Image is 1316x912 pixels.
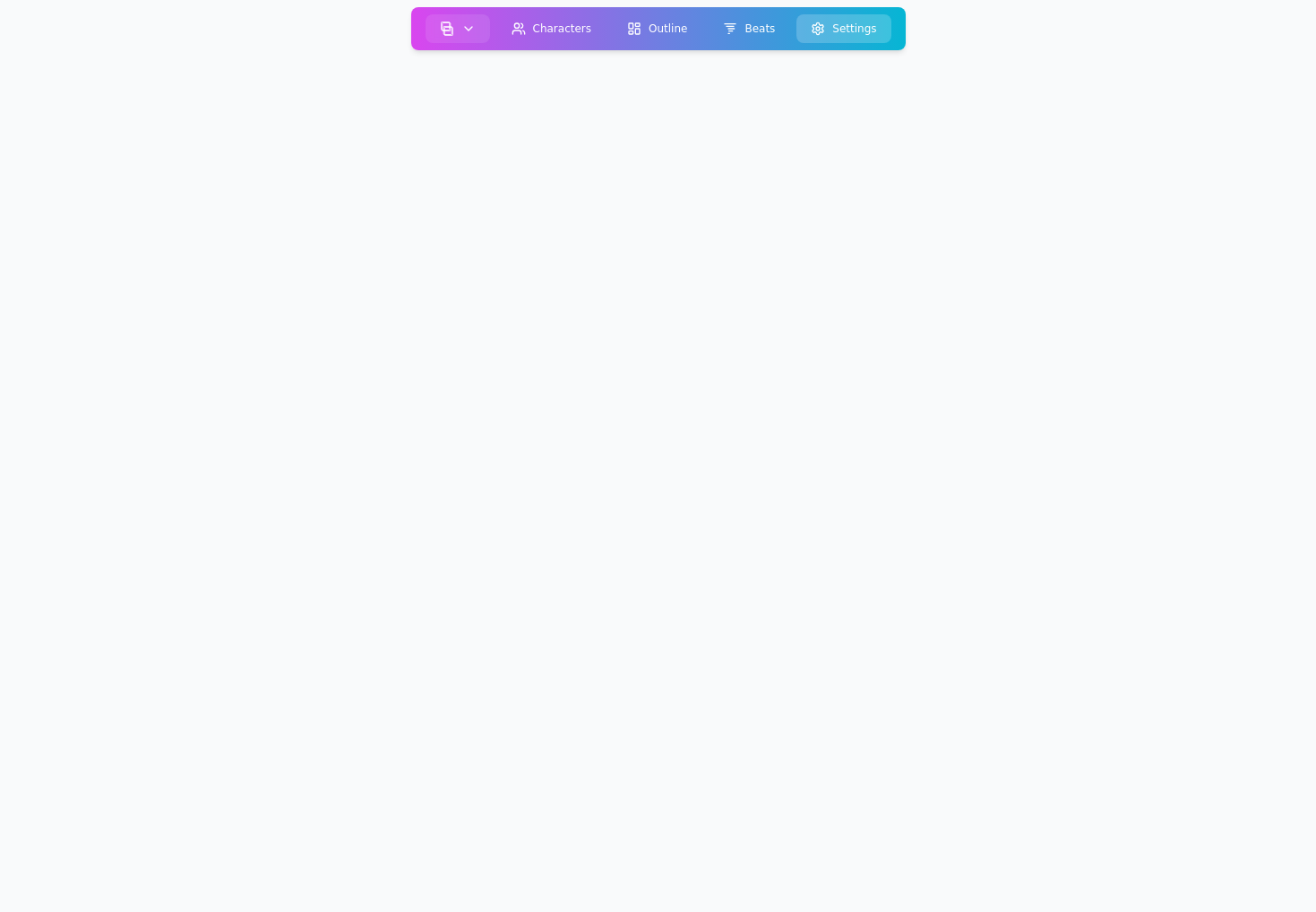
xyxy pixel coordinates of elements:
[793,11,894,47] a: Settings
[493,11,609,47] a: Characters
[439,22,453,36] img: storyboard
[796,14,890,43] button: Settings
[613,14,701,43] button: Outline
[609,11,705,47] a: Outline
[496,14,606,43] button: Characters
[705,11,793,47] a: Beats
[709,14,789,43] button: Beats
